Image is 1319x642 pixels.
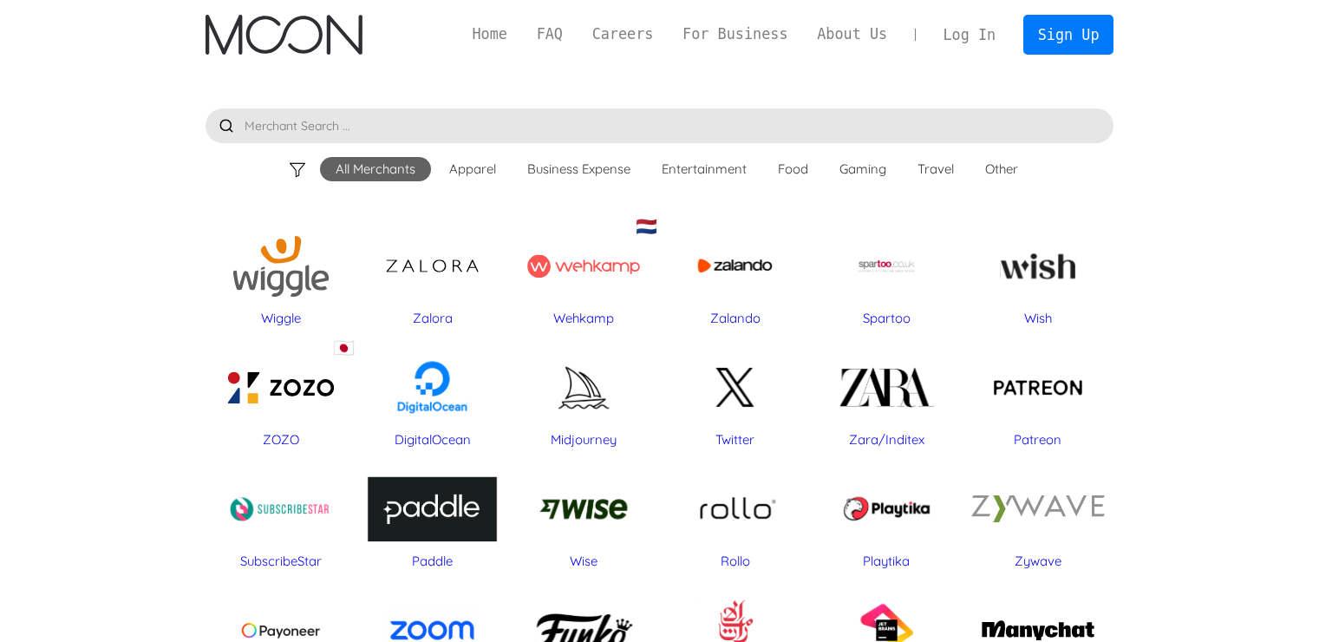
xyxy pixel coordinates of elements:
[802,23,902,45] a: About Us
[517,310,651,327] div: Wehkamp
[819,431,954,449] div: Zara/Inditex
[206,15,362,55] img: Moon Logo
[971,222,1106,326] a: Wish
[917,160,954,178] div: Travel
[336,160,415,178] div: All Merchants
[449,160,496,178] div: Apparel
[522,23,578,45] a: FAQ
[365,344,500,448] a: DigitalOcean
[929,16,1010,54] a: Log In
[214,222,349,326] a: Wiggle
[668,310,802,327] div: Zalando
[365,431,500,449] div: DigitalOcean
[214,465,349,569] a: SubscribeStar
[214,310,349,327] div: Wiggle
[333,337,355,358] div: 🇯🇵
[517,553,651,570] div: Wise
[971,553,1106,570] div: Zywave
[839,160,886,178] div: Gaming
[819,344,954,448] a: Zara/Inditex
[819,553,954,570] div: Playtika
[365,553,500,570] div: Paddle
[214,431,349,449] div: ZOZO
[668,465,802,569] a: Rollo
[578,23,668,45] a: Careers
[517,344,651,448] a: Midjourney
[819,465,954,569] a: Playtika
[668,344,802,448] a: Twitter
[778,160,808,178] div: Food
[971,431,1106,449] div: Patreon
[527,160,630,178] div: Business Expense
[517,465,651,569] a: Wise
[668,23,802,45] a: For Business
[365,465,500,569] a: Paddle
[636,215,657,237] div: 🇳🇱
[819,222,954,326] a: Spartoo
[206,108,1114,143] input: Merchant Search ...
[668,553,802,570] div: Rollo
[365,222,500,326] a: Zalora
[971,310,1106,327] div: Wish
[819,310,954,327] div: Spartoo
[971,344,1106,448] a: Patreon
[365,310,500,327] div: Zalora
[668,431,802,449] div: Twitter
[458,23,522,45] a: Home
[517,222,651,326] a: 🇳🇱Wehkamp
[1023,15,1113,54] a: Sign Up
[214,344,349,448] a: 🇯🇵ZOZO
[668,222,802,326] a: Zalando
[214,553,349,570] div: SubscribeStar
[985,160,1018,178] div: Other
[662,160,747,178] div: Entertainment
[517,431,651,449] div: Midjourney
[971,465,1106,569] a: Zywave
